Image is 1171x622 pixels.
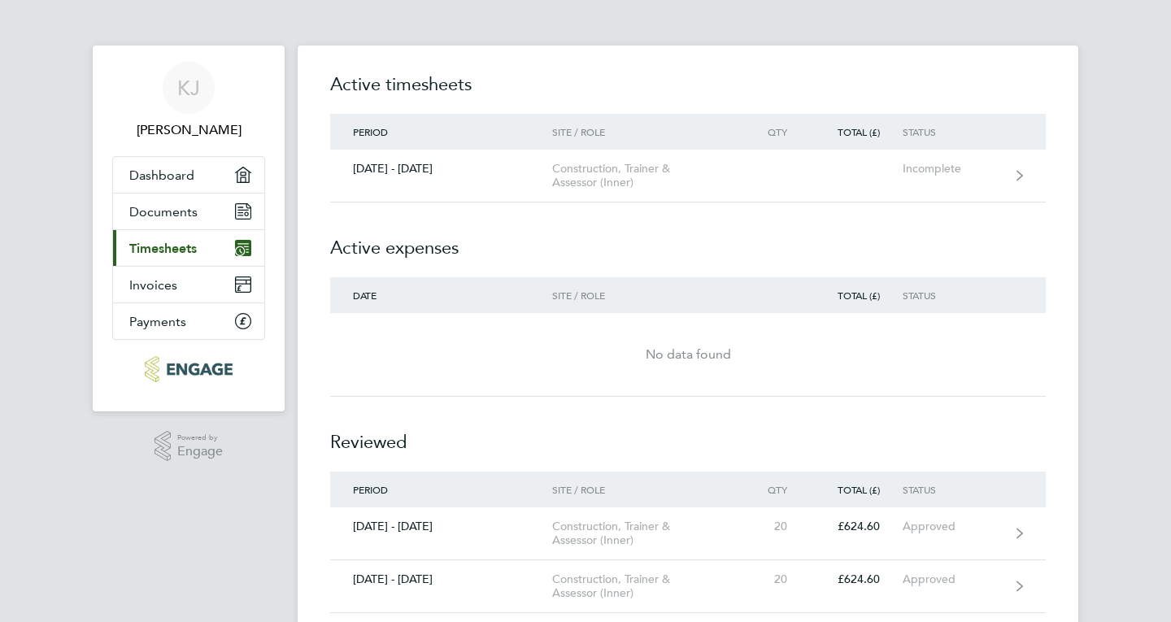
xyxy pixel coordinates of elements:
div: Status [903,484,1003,495]
span: Engage [177,445,223,459]
a: Documents [113,194,264,229]
a: Powered byEngage [155,431,224,462]
span: Dashboard [129,167,194,183]
div: Site / Role [552,126,738,137]
div: Qty [738,126,810,137]
div: Total (£) [810,289,903,301]
a: [DATE] - [DATE]Construction, Trainer & Assessor (Inner)Incomplete [330,150,1046,202]
div: Approved [903,572,1003,586]
span: Timesheets [129,241,197,256]
span: Period [353,125,388,138]
a: Payments [113,303,264,339]
div: Site / Role [552,484,738,495]
div: Construction, Trainer & Assessor (Inner) [552,520,738,547]
div: Total (£) [810,484,903,495]
span: Karl Jans [112,120,265,140]
div: Construction, Trainer & Assessor (Inner) [552,162,738,189]
nav: Main navigation [93,46,285,411]
h2: Active expenses [330,202,1046,277]
div: [DATE] - [DATE] [330,520,552,533]
div: Approved [903,520,1003,533]
div: £624.60 [810,572,903,586]
div: Construction, Trainer & Assessor (Inner) [552,572,738,600]
h2: Reviewed [330,397,1046,472]
span: KJ [177,77,200,98]
span: Documents [129,204,198,220]
span: Period [353,483,388,496]
div: Qty [738,484,810,495]
a: [DATE] - [DATE]Construction, Trainer & Assessor (Inner)20£624.60Approved [330,560,1046,613]
h2: Active timesheets [330,72,1046,114]
div: [DATE] - [DATE] [330,572,552,586]
div: No data found [330,345,1046,364]
div: Status [903,126,1003,137]
a: Timesheets [113,230,264,266]
span: Payments [129,314,186,329]
a: KJ[PERSON_NAME] [112,62,265,140]
a: Dashboard [113,157,264,193]
a: [DATE] - [DATE]Construction, Trainer & Assessor (Inner)20£624.60Approved [330,507,1046,560]
a: Invoices [113,267,264,302]
div: [DATE] - [DATE] [330,162,552,176]
div: 20 [738,520,810,533]
div: £624.60 [810,520,903,533]
span: Powered by [177,431,223,445]
a: Go to home page [112,356,265,382]
div: 20 [738,572,810,586]
div: Site / Role [552,289,738,301]
div: Status [903,289,1003,301]
div: Total (£) [810,126,903,137]
div: Incomplete [903,162,1003,176]
img: morganhunt-logo-retina.png [145,356,232,382]
span: Invoices [129,277,177,293]
div: Date [330,289,552,301]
